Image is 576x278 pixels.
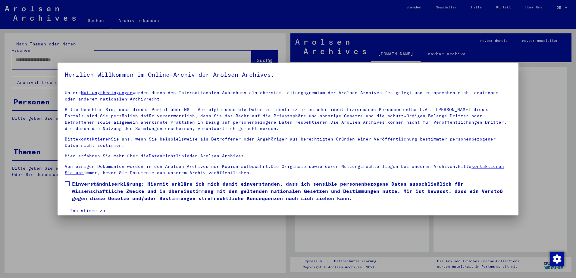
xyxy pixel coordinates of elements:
[72,180,511,202] span: Einverständniserklärung: Hiermit erkläre ich mich damit einverstanden, dass ich sensible personen...
[65,107,511,132] p: Bitte beachten Sie, dass dieses Portal über NS - Verfolgte sensible Daten zu identifizierten oder...
[65,136,511,149] p: Bitte Sie uns, wenn Sie beispielsweise als Betroffener oder Angehöriger aus berechtigten Gründen ...
[65,90,511,102] p: Unsere wurden durch den Internationalen Ausschuss als oberstes Leitungsgremium der Arolsen Archiv...
[65,205,110,216] button: Ich stimme zu
[81,90,133,95] a: Nutzungsbedingungen
[149,153,189,159] a: Datenrichtlinie
[550,252,564,266] img: Zustimmung ändern
[65,70,511,79] h5: Herzlich Willkommen im Online-Archiv der Arolsen Archives.
[65,163,511,176] p: Von einigen Dokumenten werden in den Arolsen Archives nur Kopien aufbewahrt.Die Originale sowie d...
[65,153,511,159] p: Hier erfahren Sie mehr über die der Arolsen Archives.
[65,164,504,175] a: kontaktieren Sie uns
[78,136,111,142] a: kontaktieren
